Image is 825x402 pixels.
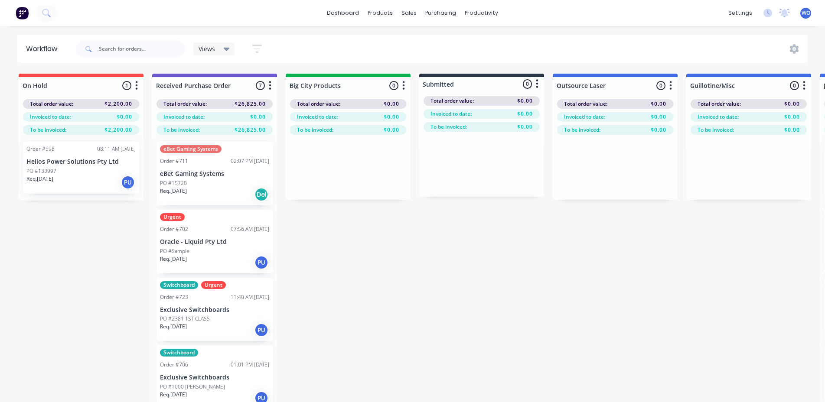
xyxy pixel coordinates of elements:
div: Order #711 [160,157,188,165]
span: Invoiced to date: [163,113,205,121]
span: Total order value: [163,100,207,108]
div: Del [254,188,268,201]
span: Invoiced to date: [297,113,338,121]
p: PO #Sample [160,247,189,255]
span: Total order value: [30,100,73,108]
span: To be invoiced: [163,126,200,134]
div: 08:11 AM [DATE] [97,145,136,153]
span: $2,200.00 [104,126,132,134]
div: products [363,6,397,19]
p: Req. [DATE] [160,187,187,195]
span: WO [802,9,810,17]
span: Total order value: [430,97,474,105]
span: $0.00 [384,100,399,108]
p: PO #1000 [PERSON_NAME] [160,383,225,391]
span: $0.00 [784,113,800,121]
div: purchasing [421,6,460,19]
span: $0.00 [517,123,533,131]
span: $0.00 [651,126,666,134]
span: Views [199,44,215,53]
p: PO #133997 [26,167,56,175]
span: $2,200.00 [104,100,132,108]
span: $26,825.00 [235,126,266,134]
span: Invoiced to date: [30,113,71,121]
span: To be invoiced: [698,126,734,134]
input: Search for orders... [99,40,185,58]
span: To be invoiced: [564,126,600,134]
p: eBet Gaming Systems [160,170,269,178]
p: Req. [DATE] [160,255,187,263]
div: SwitchboardUrgentOrder #72311:40 AM [DATE]Exclusive SwitchboardsPO #2381 1ST CLASSReq.[DATE]PU [157,278,273,341]
span: $0.00 [784,100,800,108]
div: 02:07 PM [DATE] [231,157,269,165]
p: Exclusive Switchboards [160,374,269,381]
span: $0.00 [651,100,666,108]
div: settings [724,6,757,19]
span: Invoiced to date: [698,113,739,121]
span: Total order value: [564,100,607,108]
div: PU [121,175,135,189]
p: Helios Power Solutions Pty Ltd [26,158,136,165]
div: Order #598 [26,145,55,153]
div: productivity [460,6,502,19]
span: Invoiced to date: [430,110,472,118]
span: Total order value: [297,100,340,108]
span: To be invoiced: [430,123,467,131]
span: $0.00 [250,113,266,121]
p: Oracle - Liquid Pty Ltd [160,238,269,246]
div: Order #723 [160,293,188,301]
div: 01:01 PM [DATE] [231,361,269,369]
p: Exclusive Switchboards [160,306,269,314]
span: $0.00 [651,113,666,121]
span: $0.00 [517,97,533,105]
span: Total order value: [698,100,741,108]
div: Urgent [201,281,226,289]
span: To be invoiced: [297,126,333,134]
div: PU [254,256,268,269]
div: sales [397,6,421,19]
p: PO #2381 1ST CLASS [160,315,210,323]
div: PU [254,323,268,337]
span: $0.00 [117,113,132,121]
div: UrgentOrder #70207:56 AM [DATE]Oracle - Liquid Pty LtdPO #SampleReq.[DATE]PU [157,210,273,273]
a: dashboard [323,6,363,19]
p: Req. [DATE] [160,323,187,331]
span: $0.00 [384,126,399,134]
span: $0.00 [784,126,800,134]
span: $26,825.00 [235,100,266,108]
img: Factory [16,6,29,19]
div: Workflow [26,44,62,54]
p: Req. [DATE] [160,391,187,399]
div: eBet Gaming SystemsOrder #71102:07 PM [DATE]eBet Gaming SystemsPO #15720Req.[DATE]Del [157,142,273,205]
span: Invoiced to date: [564,113,605,121]
span: To be invoiced: [30,126,66,134]
div: Order #706 [160,361,188,369]
div: Switchboard [160,349,198,357]
p: Req. [DATE] [26,175,53,183]
span: $0.00 [384,113,399,121]
p: PO #15720 [160,179,187,187]
div: 07:56 AM [DATE] [231,225,269,233]
div: eBet Gaming Systems [160,145,222,153]
div: Order #702 [160,225,188,233]
div: Switchboard [160,281,198,289]
div: 11:40 AM [DATE] [231,293,269,301]
div: Urgent [160,213,185,221]
div: Order #59808:11 AM [DATE]Helios Power Solutions Pty LtdPO #133997Req.[DATE]PU [23,142,139,194]
span: $0.00 [517,110,533,118]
